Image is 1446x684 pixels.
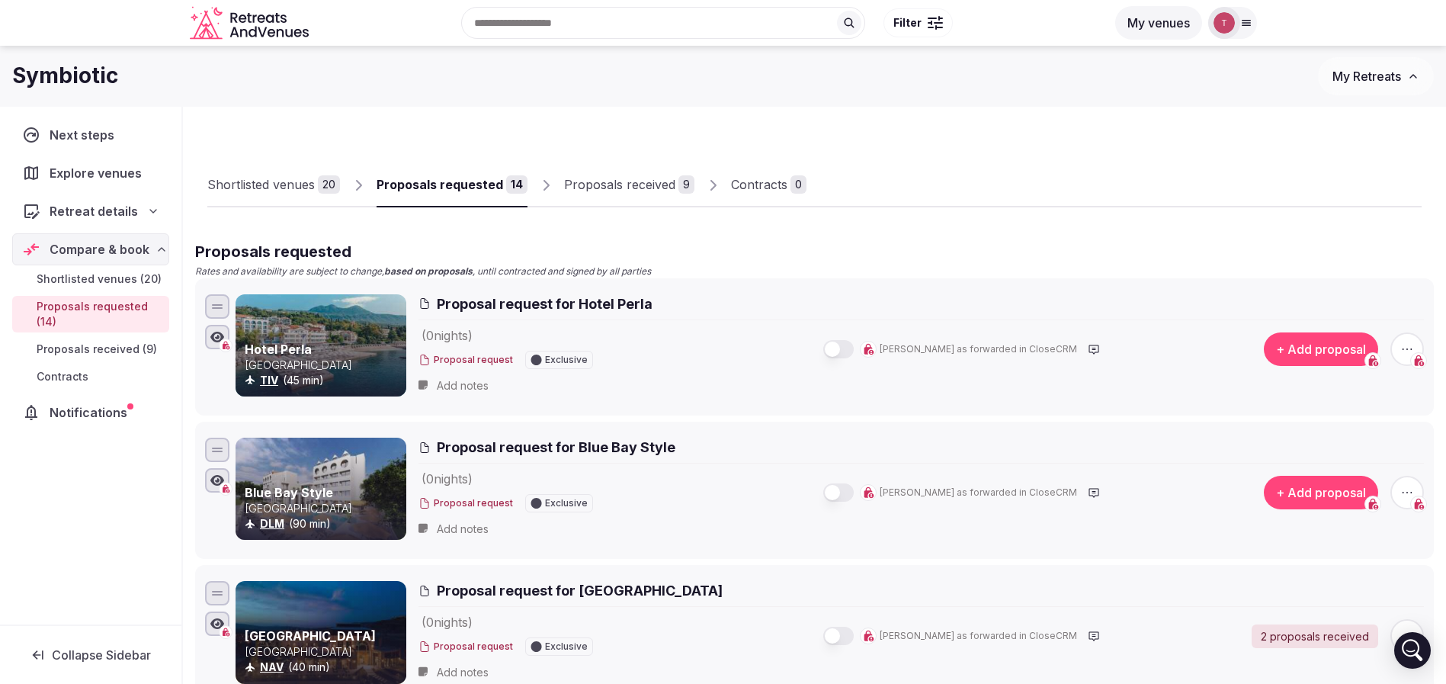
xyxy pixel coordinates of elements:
a: Explore venues [12,157,169,189]
span: Exclusive [545,355,588,364]
span: Explore venues [50,164,148,182]
span: Add notes [437,378,489,393]
button: + Add proposal [1264,476,1378,509]
p: [GEOGRAPHIC_DATA] [245,358,403,373]
a: Proposals received (9) [12,339,169,360]
a: Visit the homepage [190,6,312,40]
div: (45 min) [245,373,403,388]
button: TIV [260,373,278,388]
span: ( 0 night s ) [422,471,473,487]
span: ( 0 night s ) [422,615,473,630]
span: Retreat details [50,202,138,220]
span: My Retreats [1332,69,1401,84]
button: DLM [260,516,284,531]
a: Next steps [12,119,169,151]
span: Shortlisted venues (20) [37,271,162,287]
div: 9 [678,175,694,194]
span: Exclusive [545,642,588,651]
span: Next steps [50,126,120,144]
h2: Proposals requested [195,241,1434,262]
div: 0 [790,175,806,194]
button: My Retreats [1318,57,1434,95]
a: Shortlisted venues20 [207,163,340,207]
div: Proposals requested [377,175,503,194]
button: Proposal request [418,641,513,653]
span: Add notes [437,665,489,680]
a: DLM [260,517,284,530]
p: [GEOGRAPHIC_DATA] [245,644,403,660]
div: 14 [506,175,527,194]
a: Shortlisted venues (20) [12,268,169,290]
h1: Symbiotic [12,61,118,91]
span: Proposals requested (14) [37,299,163,329]
span: [PERSON_NAME] as forwarded in CloseCRM [880,487,1077,499]
span: Proposal request for Hotel Perla [437,294,652,313]
p: [GEOGRAPHIC_DATA] [245,501,403,516]
button: Collapse Sidebar [12,638,169,672]
a: Proposals received9 [564,163,694,207]
span: Proposal request for Blue Bay Style [437,438,675,457]
span: Add notes [437,522,489,537]
a: [GEOGRAPHIC_DATA] [245,628,376,644]
div: 20 [318,175,340,194]
a: Proposals requested14 [377,163,527,207]
a: Contracts0 [731,163,806,207]
span: Exclusive [545,499,588,508]
div: (90 min) [245,516,403,531]
svg: Retreats and Venues company logo [190,6,312,40]
a: Notifications [12,397,169,429]
p: Rates and availability are subject to change, , until contracted and signed by all parties [195,265,1434,278]
div: Proposals received [564,175,675,194]
img: Thiago Martins [1214,12,1235,34]
a: Hotel Perla [245,342,312,357]
div: (40 min) [245,660,403,675]
div: Open Intercom Messenger [1394,632,1431,669]
button: Proposal request [418,497,513,510]
button: Proposal request [418,354,513,367]
span: ( 0 night s ) [422,328,473,343]
span: [PERSON_NAME] as forwarded in CloseCRM [880,630,1077,643]
button: Filter [883,8,953,37]
span: Collapse Sidebar [52,647,151,663]
span: [PERSON_NAME] as forwarded in CloseCRM [880,343,1077,356]
strong: based on proposals [384,265,473,277]
button: NAV [260,660,284,675]
span: Proposals received (9) [37,342,157,357]
span: Filter [893,15,922,31]
a: Contracts [12,366,169,387]
div: Contracts [731,175,787,194]
a: NAV [260,660,284,673]
span: Notifications [50,403,133,422]
span: Compare & book [50,240,149,259]
div: Shortlisted venues [207,175,315,194]
button: My venues [1115,6,1202,40]
a: TIV [260,374,278,387]
button: + Add proposal [1264,332,1378,366]
a: 2 proposals received [1252,625,1378,649]
span: Contracts [37,369,88,384]
a: Proposals requested (14) [12,296,169,332]
a: My venues [1115,15,1202,31]
span: Proposal request for [GEOGRAPHIC_DATA] [437,581,723,600]
a: Blue Bay Style [245,485,333,500]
